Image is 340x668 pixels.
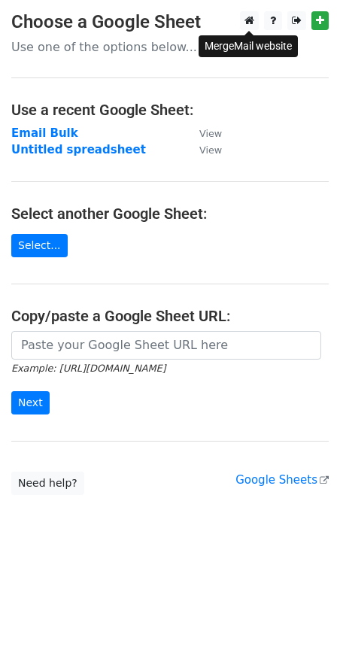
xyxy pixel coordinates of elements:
h3: Choose a Google Sheet [11,11,329,33]
div: MergeMail website [199,35,298,57]
input: Next [11,391,50,414]
h4: Select another Google Sheet: [11,205,329,223]
a: Google Sheets [235,473,329,487]
h4: Copy/paste a Google Sheet URL: [11,307,329,325]
a: Untitled spreadsheet [11,143,146,156]
a: View [184,143,222,156]
small: Example: [URL][DOMAIN_NAME] [11,363,165,374]
a: View [184,126,222,140]
a: Need help? [11,472,84,495]
a: Email Bulk [11,126,78,140]
h4: Use a recent Google Sheet: [11,101,329,119]
p: Use one of the options below... [11,39,329,55]
iframe: Chat Widget [265,596,340,668]
input: Paste your Google Sheet URL here [11,331,321,360]
a: Select... [11,234,68,257]
small: View [199,128,222,139]
small: View [199,144,222,156]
